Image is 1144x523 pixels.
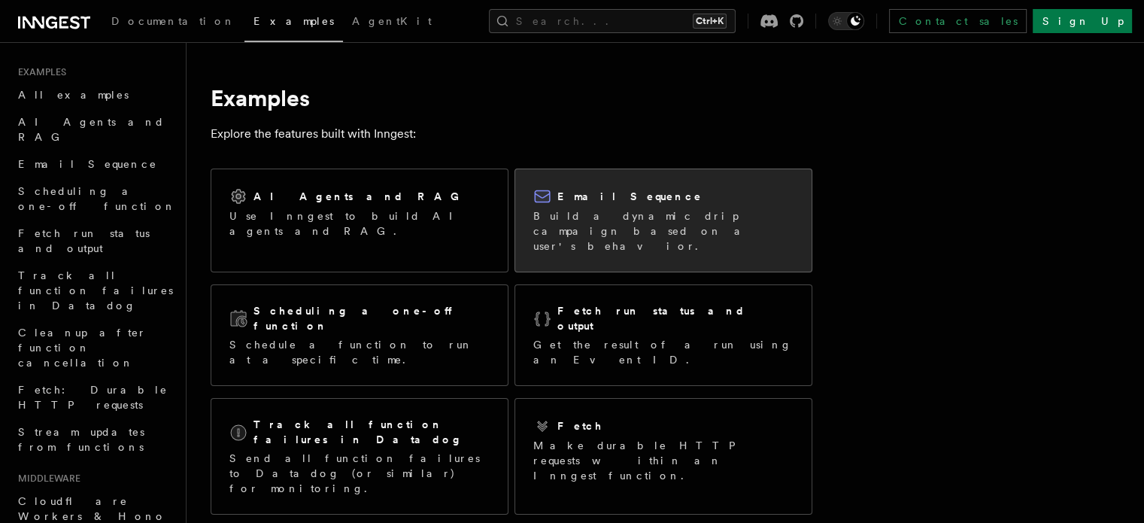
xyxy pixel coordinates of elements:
p: Send all function failures to Datadog (or similar) for monitoring. [229,451,490,496]
a: Email SequenceBuild a dynamic drip campaign based on a user's behavior. [514,169,812,272]
h2: Track all function failures in Datadog [253,417,490,447]
a: Fetch run status and outputGet the result of a run using an Event ID. [514,284,812,386]
p: Use Inngest to build AI agents and RAG. [229,208,490,239]
span: AI Agents and RAG [18,116,165,143]
h2: AI Agents and RAG [253,189,467,204]
kbd: Ctrl+K [693,14,727,29]
h2: Email Sequence [557,189,702,204]
a: Track all function failures in Datadog [12,262,177,319]
p: Get the result of a run using an Event ID. [533,337,794,367]
span: Scheduling a one-off function [18,185,176,212]
a: Scheduling a one-off function [12,178,177,220]
a: Cleanup after function cancellation [12,319,177,376]
span: AgentKit [352,15,432,27]
a: Email Sequence [12,151,177,178]
a: Examples [244,5,343,42]
a: All examples [12,81,177,108]
span: Fetch: Durable HTTP requests [18,384,168,411]
a: AI Agents and RAG [12,108,177,151]
a: Sign Up [1033,9,1132,33]
h2: Scheduling a one-off function [253,303,490,333]
h1: Examples [211,84,812,111]
button: Search...Ctrl+K [489,9,736,33]
a: Stream updates from functions [12,418,177,461]
span: Examples [253,15,334,27]
a: Fetch: Durable HTTP requests [12,376,177,418]
p: Make durable HTTP requests within an Inngest function. [533,438,794,483]
a: Scheduling a one-off functionSchedule a function to run at a specific time. [211,284,508,386]
a: FetchMake durable HTTP requests within an Inngest function. [514,398,812,515]
p: Build a dynamic drip campaign based on a user's behavior. [533,208,794,254]
span: Cleanup after function cancellation [18,327,147,369]
span: Stream updates from functions [18,426,144,453]
h2: Fetch [557,418,603,433]
a: AI Agents and RAGUse Inngest to build AI agents and RAG. [211,169,508,272]
span: All examples [18,89,129,101]
a: Contact sales [889,9,1027,33]
span: Middleware [12,473,80,485]
span: Email Sequence [18,158,157,170]
span: Fetch run status and output [18,227,150,254]
a: Documentation [102,5,244,41]
a: Fetch run status and output [12,220,177,262]
p: Explore the features built with Inngest: [211,123,812,144]
a: Track all function failures in DatadogSend all function failures to Datadog (or similar) for moni... [211,398,508,515]
span: Track all function failures in Datadog [18,269,173,312]
h2: Fetch run status and output [557,303,794,333]
button: Toggle dark mode [828,12,864,30]
p: Schedule a function to run at a specific time. [229,337,490,367]
a: AgentKit [343,5,441,41]
span: Documentation [111,15,235,27]
span: Examples [12,66,66,78]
